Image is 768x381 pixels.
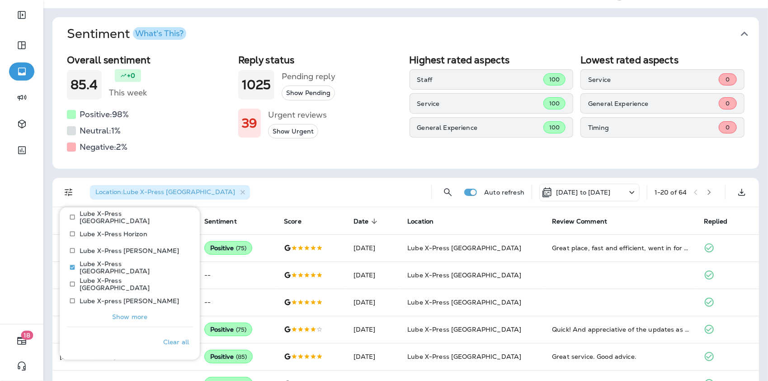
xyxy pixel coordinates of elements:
[580,54,744,66] h2: Lowest rated aspects
[552,243,689,252] div: Great place, fast and efficient, went in for my state inspection and vent got a cold water!
[80,247,179,254] p: Lube X-Press [PERSON_NAME]
[60,202,200,360] div: Filters
[353,218,369,225] span: Date
[236,353,247,361] span: ( 85 )
[407,298,521,306] span: Lube X-Press [GEOGRAPHIC_DATA]
[407,325,521,333] span: Lube X-Press [GEOGRAPHIC_DATA]
[90,185,250,200] div: Location:Lube X-Press [GEOGRAPHIC_DATA]
[726,124,730,131] span: 0
[655,189,687,196] div: 1 - 20 of 64
[407,271,521,279] span: Lube X-Press [GEOGRAPHIC_DATA]
[204,323,253,336] div: Positive
[704,217,739,225] span: Replied
[282,86,335,100] button: Show Pending
[407,352,521,361] span: Lube X-Press [GEOGRAPHIC_DATA]
[204,241,253,255] div: Positive
[9,332,34,350] button: 18
[80,277,185,291] p: Lube X-Press [GEOGRAPHIC_DATA]
[80,107,129,122] h5: Positive: 98 %
[549,76,560,83] span: 100
[204,350,253,363] div: Positive
[21,331,33,340] span: 18
[346,289,400,316] td: [DATE]
[236,326,247,333] span: ( 75 )
[704,218,727,225] span: Replied
[80,230,147,238] p: Lube X-Press Horizon
[80,297,179,305] p: Lube X-press [PERSON_NAME]
[242,116,257,131] h1: 39
[60,353,190,360] p: [PERSON_NAME]
[549,100,560,107] span: 100
[726,100,730,107] span: 0
[80,260,185,275] p: Lube X-Press [GEOGRAPHIC_DATA]
[95,188,235,196] span: Location : Lube X-Press [GEOGRAPHIC_DATA]
[282,69,335,84] h5: Pending reply
[109,86,147,100] h5: This week
[556,189,610,196] p: [DATE] to [DATE]
[346,316,400,343] td: [DATE]
[197,289,277,316] td: --
[52,51,759,169] div: SentimentWhat's This?
[112,313,147,320] p: Show more
[588,76,719,83] p: Service
[67,54,231,66] h2: Overall sentiment
[268,108,327,122] h5: Urgent reviews
[127,71,135,80] p: +0
[417,100,543,107] p: Service
[67,26,186,42] h1: Sentiment
[242,77,271,92] h1: 1025
[726,76,730,83] span: 0
[407,218,433,225] span: Location
[353,217,381,225] span: Date
[163,338,189,346] p: Clear all
[552,352,689,361] div: Great service. Good advice.
[410,54,574,66] h2: Highest rated aspects
[588,124,719,131] p: Timing
[268,124,318,139] button: Show Urgent
[60,17,766,51] button: SentimentWhat's This?
[9,6,34,24] button: Expand Sidebar
[135,29,184,38] div: What's This?
[238,54,402,66] h2: Reply status
[204,218,237,225] span: Sentiment
[160,331,193,353] button: Clear all
[549,124,560,131] span: 100
[346,343,400,370] td: [DATE]
[552,217,619,225] span: Review Comment
[552,325,689,334] div: Quick! And appreciative of the updates as you’re waiting.
[80,210,185,224] p: Lube X-Press [GEOGRAPHIC_DATA]
[80,140,127,154] h5: Negative: 2 %
[204,217,249,225] span: Sentiment
[197,262,277,289] td: --
[733,183,751,201] button: Export as CSV
[60,183,78,201] button: Filters
[417,76,543,83] p: Staff
[133,27,186,40] button: What's This?
[284,218,302,225] span: Score
[284,217,313,225] span: Score
[236,244,247,252] span: ( 75 )
[346,262,400,289] td: [DATE]
[439,183,457,201] button: Search Reviews
[417,124,543,131] p: General Experience
[346,234,400,262] td: [DATE]
[552,218,607,225] span: Review Comment
[407,244,521,252] span: Lube X-Press [GEOGRAPHIC_DATA]
[80,124,121,138] h5: Neutral: 1 %
[588,100,719,107] p: General Experience
[484,189,524,196] p: Auto refresh
[67,310,193,323] button: Show more
[407,217,445,225] span: Location
[71,77,98,92] h1: 85.4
